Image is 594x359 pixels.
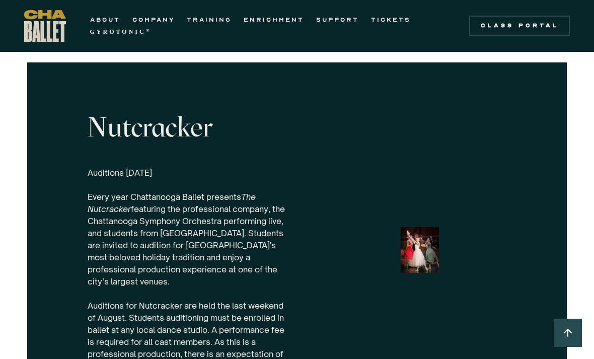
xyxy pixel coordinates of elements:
[187,14,232,26] a: TRAINING
[146,28,152,33] sup: ®
[132,14,175,26] a: COMPANY
[469,16,570,36] a: Class Portal
[371,14,411,26] a: TICKETS
[316,14,359,26] a: SUPPORT
[90,28,146,35] strong: GYROTONIC
[90,26,152,38] a: GYROTONIC®
[475,22,564,30] div: Class Portal
[88,112,289,142] h4: Nutcracker
[90,14,120,26] a: ABOUT
[24,10,66,42] a: home
[244,14,304,26] a: ENRICHMENT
